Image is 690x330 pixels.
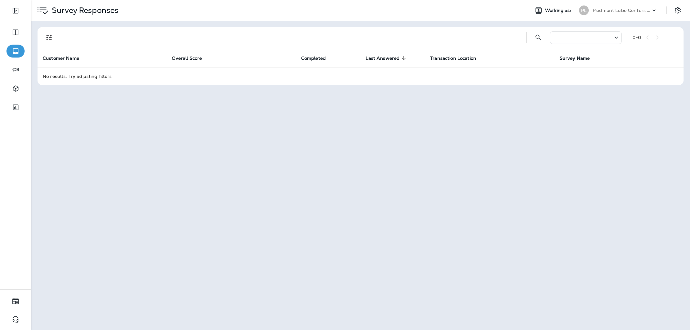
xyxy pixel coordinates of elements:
span: Working as: [545,8,573,13]
button: Search Survey Responses [532,31,545,44]
span: Customer Name [43,56,79,61]
p: Survey Responses [49,5,118,15]
span: Transaction Location [430,56,476,61]
span: Overall Score [172,55,210,61]
span: Completed [301,56,326,61]
button: Filters [43,31,56,44]
p: Piedmont Lube Centers LLC [593,8,651,13]
span: Last Answered [366,55,408,61]
span: Customer Name [43,55,88,61]
button: Expand Sidebar [6,4,25,17]
span: Survey Name [560,55,598,61]
span: Survey Name [560,56,590,61]
span: Last Answered [366,56,400,61]
td: No results. Try adjusting filters [38,68,684,85]
div: PL [579,5,589,15]
span: Completed [301,55,334,61]
span: Transaction Location [430,55,485,61]
div: 0 - 0 [632,35,641,40]
button: Settings [672,5,684,16]
span: Overall Score [172,56,202,61]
